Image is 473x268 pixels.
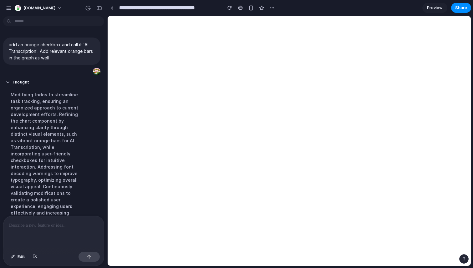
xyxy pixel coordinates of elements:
[23,5,55,11] span: [DOMAIN_NAME]
[9,41,95,61] p: add an orange checkbox and call it 'AI Transcription'. Add relevant orange bars in the graph as well
[8,252,28,262] button: Edit
[12,3,65,13] button: [DOMAIN_NAME]
[455,5,467,11] span: Share
[18,254,25,260] span: Edit
[427,5,443,11] span: Preview
[451,3,471,13] button: Share
[422,3,447,13] a: Preview
[6,88,84,259] div: Modifying todos to streamline task tracking, ensuring an organized approach to current developmen...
